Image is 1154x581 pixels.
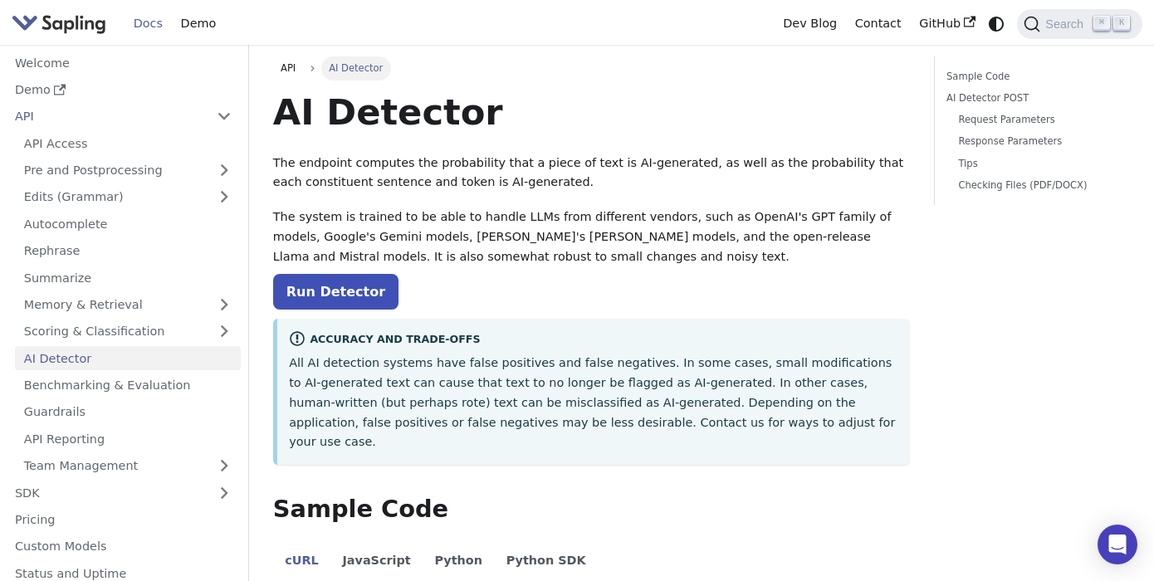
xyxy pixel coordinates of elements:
a: Pre and Postprocessing [15,159,241,183]
a: Tips [958,156,1117,172]
a: Scoring & Classification [15,320,241,344]
a: Benchmarking & Evaluation [15,373,241,398]
p: The endpoint computes the probability that a piece of text is AI-generated, as well as the probab... [273,154,910,193]
a: Summarize [15,266,241,290]
img: Sapling.ai [12,12,106,36]
kbd: K [1113,16,1130,31]
a: Sample Code [946,69,1124,85]
a: API Access [15,131,241,155]
span: AI Detector [321,56,391,80]
p: The system is trained to be able to handle LLMs from different vendors, such as OpenAI's GPT fami... [273,207,910,266]
h2: Sample Code [273,495,910,525]
a: Team Management [15,454,241,478]
a: GitHub [910,11,984,37]
span: API [281,62,296,74]
button: Collapse sidebar category 'API' [208,105,241,129]
a: API Reporting [15,427,241,451]
div: Open Intercom Messenger [1098,525,1137,564]
div: Accuracy and Trade-offs [289,330,897,350]
span: Search [1040,17,1093,31]
a: API [6,105,208,129]
kbd: ⌘ [1093,16,1110,31]
p: All AI detection systems have false positives and false negatives. In some cases, small modificat... [289,354,897,452]
button: Search (Command+K) [1017,9,1142,39]
a: Request Parameters [958,112,1117,128]
a: Demo [172,11,225,37]
a: Guardrails [15,400,241,424]
a: Pricing [6,508,241,532]
a: Welcome [6,51,241,75]
a: Docs [125,11,172,37]
a: Custom Models [6,535,241,559]
a: Contact [846,11,911,37]
h1: AI Detector [273,90,910,134]
a: AI Detector POST [946,90,1124,106]
a: Response Parameters [958,134,1117,149]
a: Demo [6,78,241,102]
button: Expand sidebar category 'SDK' [208,481,241,505]
a: Dev Blog [774,11,845,37]
a: API [273,56,304,80]
a: Checking Files (PDF/DOCX) [958,178,1117,193]
a: Memory & Retrieval [15,293,241,317]
nav: Breadcrumbs [273,56,910,80]
a: AI Detector [15,346,241,370]
a: Sapling.ai [12,12,112,36]
a: Autocomplete [15,212,241,236]
button: Switch between dark and light mode (currently system mode) [985,12,1009,36]
a: Rephrase [15,239,241,263]
a: Edits (Grammar) [15,185,241,209]
a: SDK [6,481,208,505]
a: Run Detector [273,274,399,310]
